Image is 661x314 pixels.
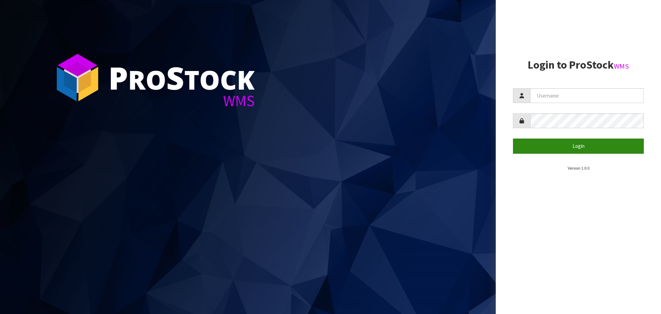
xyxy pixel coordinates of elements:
[614,62,629,71] small: WMS
[108,57,128,99] span: P
[513,59,644,71] h2: Login to ProStock
[166,57,184,99] span: S
[568,165,589,171] small: Version 1.0.0
[530,88,644,103] input: Username
[52,52,103,103] img: ProStock Cube
[108,62,255,93] div: ro tock
[108,93,255,109] div: WMS
[513,139,644,153] button: Login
